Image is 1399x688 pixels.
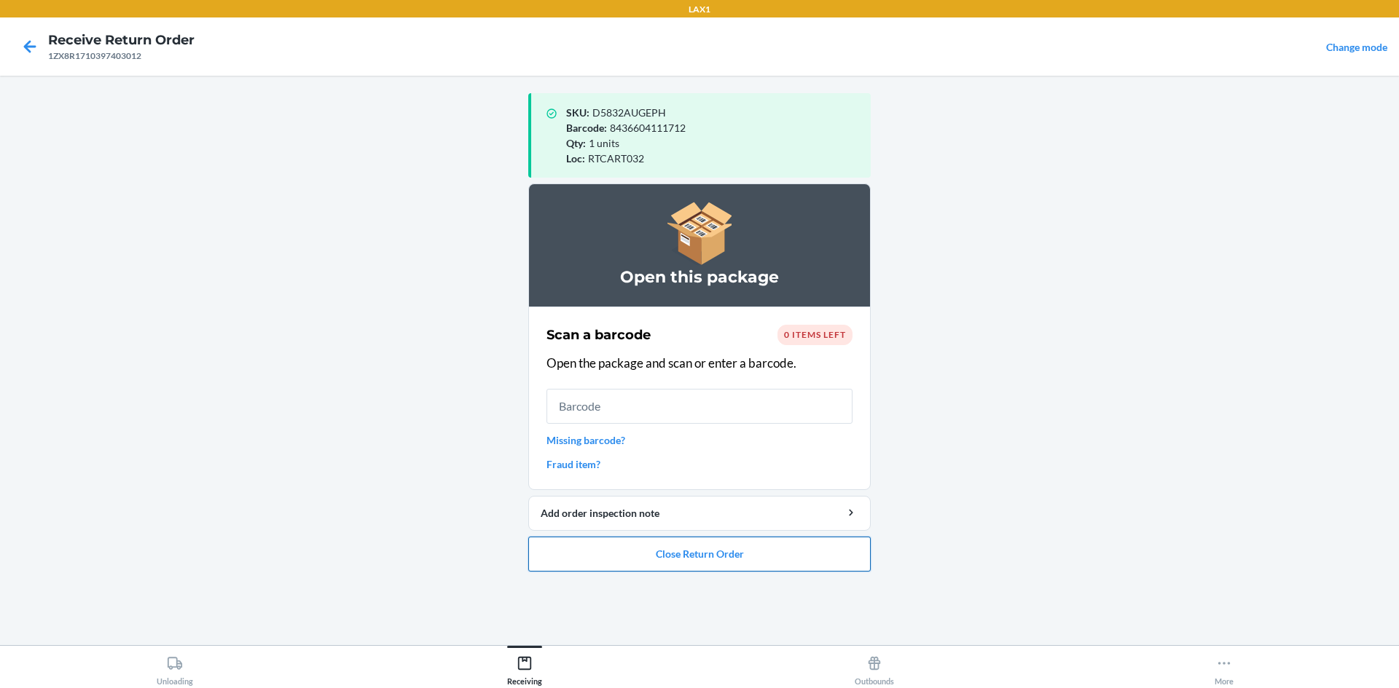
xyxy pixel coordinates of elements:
[566,152,585,165] span: Loc :
[566,137,586,149] span: Qty :
[855,649,894,686] div: Outbounds
[1215,649,1234,686] div: More
[48,50,195,63] div: 1ZX8R1710397403012
[784,329,846,340] span: 0 items left
[48,31,195,50] h4: Receive Return Order
[546,354,853,373] p: Open the package and scan or enter a barcode.
[157,649,193,686] div: Unloading
[592,106,666,119] span: D5832AUGEPH
[566,122,607,134] span: Barcode :
[546,325,651,344] h2: Scan a barcode
[699,646,1049,686] button: Outbounds
[589,137,619,149] span: 1 units
[566,106,589,119] span: SKU :
[528,496,871,531] button: Add order inspection note
[610,122,686,134] span: 8436604111712
[528,537,871,572] button: Close Return Order
[1326,41,1387,53] a: Change mode
[546,432,853,448] a: Missing barcode?
[588,152,644,165] span: RTCART032
[546,456,853,472] a: Fraud item?
[541,505,858,521] div: Add order inspection note
[507,649,542,686] div: Receiving
[689,3,710,16] p: LAX1
[1049,646,1399,686] button: More
[350,646,699,686] button: Receiving
[546,266,853,289] h3: Open this package
[546,389,853,424] input: Barcode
